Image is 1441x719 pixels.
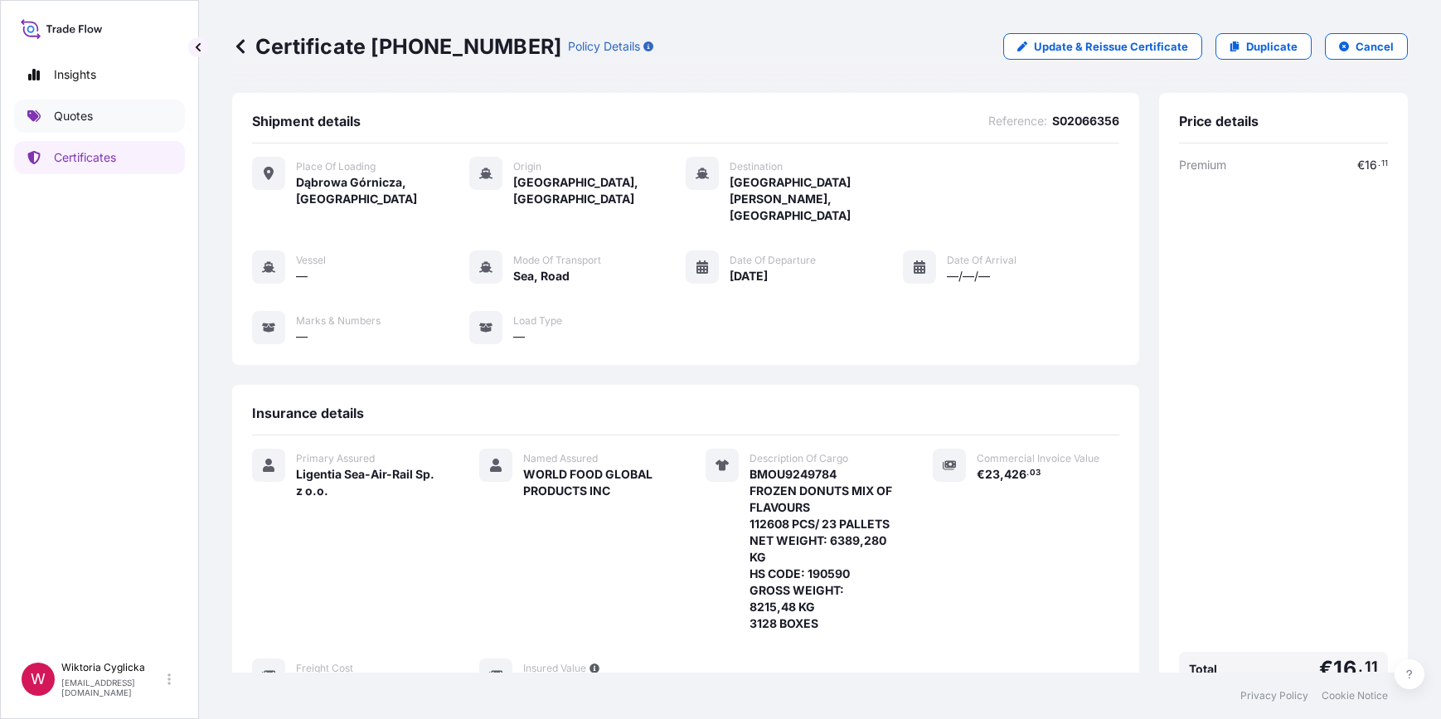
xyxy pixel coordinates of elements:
[513,254,601,267] span: Mode of Transport
[1358,662,1363,672] span: .
[1356,38,1394,55] p: Cancel
[296,160,376,173] span: Place of Loading
[14,58,185,91] a: Insights
[523,466,667,499] span: WORLD FOOD GLOBAL PRODUCTS INC
[1357,159,1365,171] span: €
[296,328,308,345] span: —
[14,141,185,174] a: Certificates
[1378,161,1380,167] span: .
[985,469,1000,480] span: 23
[31,671,46,687] span: W
[1365,159,1377,171] span: 16
[54,66,96,83] p: Insights
[1365,662,1378,672] span: 11
[296,452,375,465] span: Primary Assured
[947,268,990,284] span: —/—/—
[296,314,381,328] span: Marks & Numbers
[513,314,562,328] span: Load Type
[14,100,185,133] a: Quotes
[1052,113,1119,129] span: S02066356
[252,113,361,129] span: Shipment details
[1004,469,1026,480] span: 426
[1179,157,1226,173] span: Premium
[1325,33,1408,60] button: Cancel
[730,160,783,173] span: Destination
[988,113,1047,129] span: Reference :
[750,452,848,465] span: Description Of Cargo
[1240,689,1308,702] a: Privacy Policy
[1000,469,1004,480] span: ,
[1246,38,1298,55] p: Duplicate
[1322,689,1388,702] a: Cookie Notice
[730,174,903,224] span: [GEOGRAPHIC_DATA][PERSON_NAME], [GEOGRAPHIC_DATA]
[568,38,640,55] p: Policy Details
[523,452,598,465] span: Named Assured
[1215,33,1312,60] a: Duplicate
[977,469,985,480] span: €
[513,174,687,207] span: [GEOGRAPHIC_DATA], [GEOGRAPHIC_DATA]
[61,661,164,674] p: Wiktoria Cyglicka
[750,466,893,632] span: BMOU9249784 FROZEN DONUTS MIX OF FLAVOURS 112608 PCS/ 23 PALLETS NET WEIGHT: 6389,280 KG HS CODE:...
[523,662,586,675] span: Insured Value
[947,254,1016,267] span: Date of Arrival
[296,254,326,267] span: Vessel
[61,678,164,697] p: [EMAIL_ADDRESS][DOMAIN_NAME]
[1189,661,1217,678] span: Total
[730,254,816,267] span: Date of Departure
[296,466,439,499] span: Ligentia Sea-Air-Rail Sp. z o.o.
[232,33,561,60] p: Certificate [PHONE_NUMBER]
[1003,33,1202,60] a: Update & Reissue Certificate
[1333,658,1356,679] span: 16
[513,268,570,284] span: Sea, Road
[1026,470,1029,476] span: .
[54,108,93,124] p: Quotes
[54,149,116,166] p: Certificates
[252,405,364,421] span: Insurance details
[513,328,525,345] span: —
[296,268,308,284] span: —
[730,268,768,284] span: [DATE]
[1381,161,1388,167] span: 11
[513,160,541,173] span: Origin
[1034,38,1188,55] p: Update & Reissue Certificate
[296,662,353,675] span: Freight Cost
[1319,658,1333,679] span: €
[1030,470,1041,476] span: 03
[977,452,1099,465] span: Commercial Invoice Value
[296,174,469,207] span: Dąbrowa Górnicza, [GEOGRAPHIC_DATA]
[1179,113,1259,129] span: Price details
